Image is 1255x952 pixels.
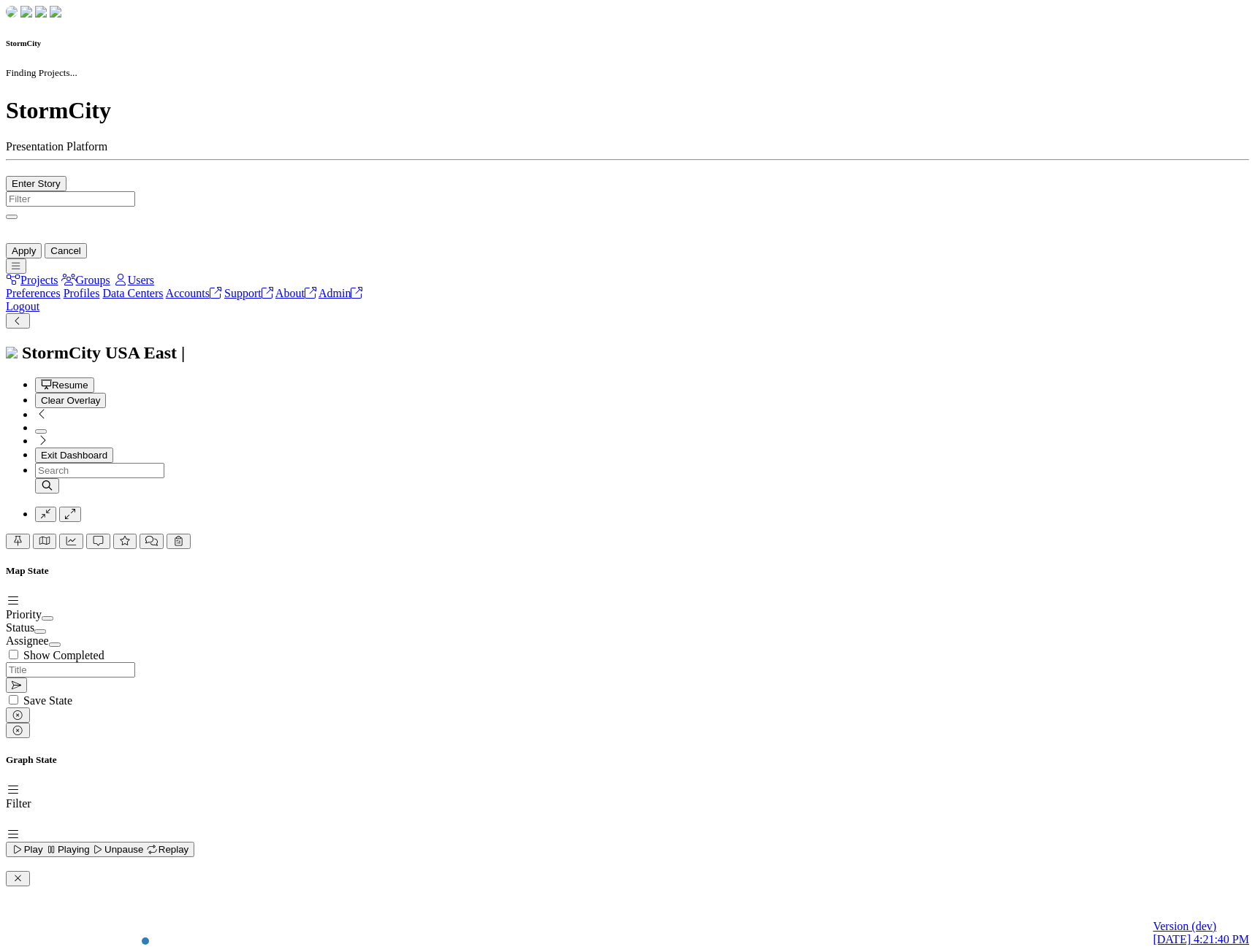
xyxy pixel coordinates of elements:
[6,565,1249,577] h5: Map State
[6,797,31,810] label: Filter
[35,463,164,478] input: Search
[6,6,18,18] img: chi-fish-down.png
[61,274,110,286] a: Groups
[35,448,113,463] button: Exit Dashboard
[224,287,273,299] a: Support
[6,608,1249,621] div: Priority
[1153,920,1249,946] a: Version (dev) [DATE] 4:21:40 PM
[23,649,104,661] label: Show Completed
[105,343,177,362] span: USA East
[20,6,32,18] img: chi-fish-down.png
[6,842,194,857] button: Play Playing Unpause Replay
[6,243,42,258] button: Apply
[6,140,107,153] span: Presentation Platform
[12,844,43,855] span: Play
[6,67,77,78] small: Finding Projects...
[6,662,135,677] input: Title
[50,6,61,18] img: chi-fish-blink.png
[6,621,1249,634] div: Status
[6,191,135,207] input: Filter
[35,6,47,18] img: chi-fish-up.png
[6,274,58,286] a: Projects
[45,243,87,258] button: Cancel
[35,377,94,393] button: Resume
[6,176,66,191] button: Enter Story
[113,274,154,286] a: Users
[6,39,1249,47] h6: StormCity
[102,287,163,299] a: Data Centers
[146,844,188,855] span: Replay
[318,287,362,299] a: Admin
[275,287,316,299] a: About
[64,287,100,299] a: Profiles
[181,343,185,362] span: |
[6,300,39,312] a: Logout
[45,844,89,855] span: Playing
[6,754,1249,766] h5: Graph State
[1153,933,1249,945] span: [DATE] 4:21:40 PM
[92,844,143,855] span: Unpause
[22,343,101,362] span: StormCity
[6,97,1249,124] h1: StormCity
[6,287,61,299] a: Preferences
[6,347,18,358] img: chi-fish-icon.svg
[35,393,106,408] button: Clear Overlay
[166,287,221,299] a: Accounts
[23,694,72,707] label: Save State
[6,634,1249,648] div: Assignee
